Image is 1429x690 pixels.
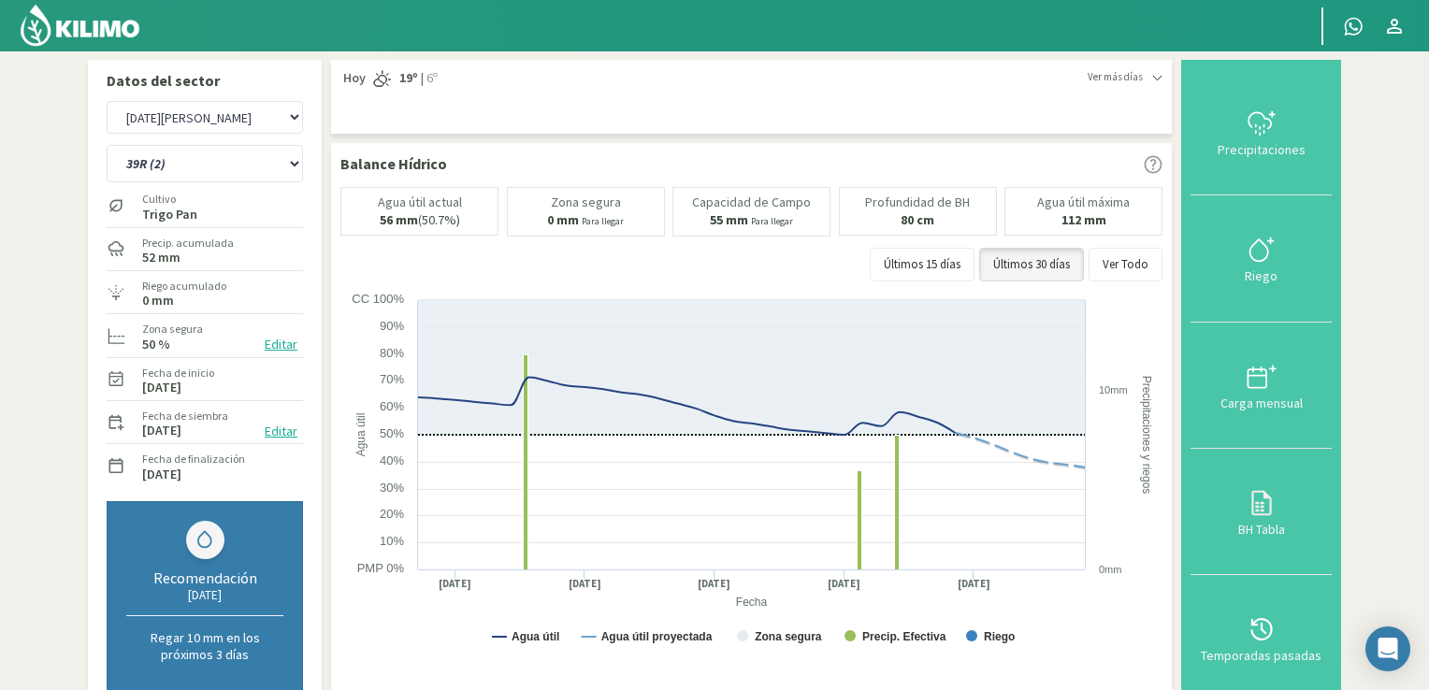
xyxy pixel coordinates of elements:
[692,195,811,209] p: Capacidad de Campo
[828,577,860,591] text: [DATE]
[1196,143,1326,156] div: Precipitaciones
[1196,523,1326,536] div: BH Tabla
[862,630,946,643] text: Precip. Efectiva
[380,211,418,228] b: 56 mm
[340,152,447,175] p: Balance Hídrico
[1196,269,1326,282] div: Riego
[259,421,303,442] button: Editar
[751,215,793,227] small: Para llegar
[421,69,424,88] span: |
[547,211,579,228] b: 0 mm
[142,365,214,381] label: Fecha de inicio
[354,412,368,456] text: Agua útil
[755,630,822,643] text: Zona segura
[19,3,141,48] img: Kilimo
[1140,375,1153,494] text: Precipitaciones y riegos
[142,295,174,307] label: 0 mm
[1191,323,1332,449] button: Carga mensual
[142,468,181,481] label: [DATE]
[380,399,404,413] text: 60%
[736,596,768,609] text: Fecha
[1061,211,1106,228] b: 112 mm
[901,211,934,228] b: 80 cm
[259,334,303,355] button: Editar
[569,577,601,591] text: [DATE]
[1196,396,1326,410] div: Carga mensual
[380,372,404,386] text: 70%
[380,534,404,548] text: 10%
[142,208,197,221] label: Trigo Pan
[126,587,283,603] div: [DATE]
[142,424,181,437] label: [DATE]
[380,481,404,495] text: 30%
[512,630,559,643] text: Agua útil
[870,248,974,281] button: Últimos 15 días
[1088,69,1143,85] span: Ver más días
[1099,564,1121,575] text: 0mm
[352,292,404,306] text: CC 100%
[142,252,180,264] label: 52 mm
[142,451,245,467] label: Fecha de finalización
[582,215,624,227] small: Para llegar
[340,69,366,88] span: Hoy
[984,630,1015,643] text: Riego
[1196,649,1326,662] div: Temporadas pasadas
[865,195,970,209] p: Profundidad de BH
[1089,248,1162,281] button: Ver Todo
[710,211,748,228] b: 55 mm
[1099,384,1128,395] text: 10mm
[380,213,460,227] p: (50.7%)
[142,338,170,351] label: 50 %
[1191,195,1332,322] button: Riego
[126,568,283,587] div: Recomendación
[380,319,404,333] text: 90%
[142,278,226,295] label: Riego acumulado
[380,507,404,521] text: 20%
[142,408,228,424] label: Fecha de siembra
[142,381,181,394] label: [DATE]
[380,426,404,440] text: 50%
[958,577,990,591] text: [DATE]
[380,346,404,360] text: 80%
[126,629,283,663] p: Regar 10 mm en los próximos 3 días
[399,69,418,86] strong: 19º
[378,195,462,209] p: Agua útil actual
[142,235,234,252] label: Precip. acumulada
[979,248,1084,281] button: Últimos 30 días
[142,321,203,338] label: Zona segura
[1191,449,1332,575] button: BH Tabla
[601,630,713,643] text: Agua útil proyectada
[698,577,730,591] text: [DATE]
[424,69,438,88] span: 6º
[142,191,197,208] label: Cultivo
[1365,626,1410,671] div: Open Intercom Messenger
[1191,69,1332,195] button: Precipitaciones
[439,577,471,591] text: [DATE]
[1037,195,1130,209] p: Agua útil máxima
[551,195,621,209] p: Zona segura
[107,69,303,92] p: Datos del sector
[357,561,405,575] text: PMP 0%
[380,453,404,467] text: 40%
